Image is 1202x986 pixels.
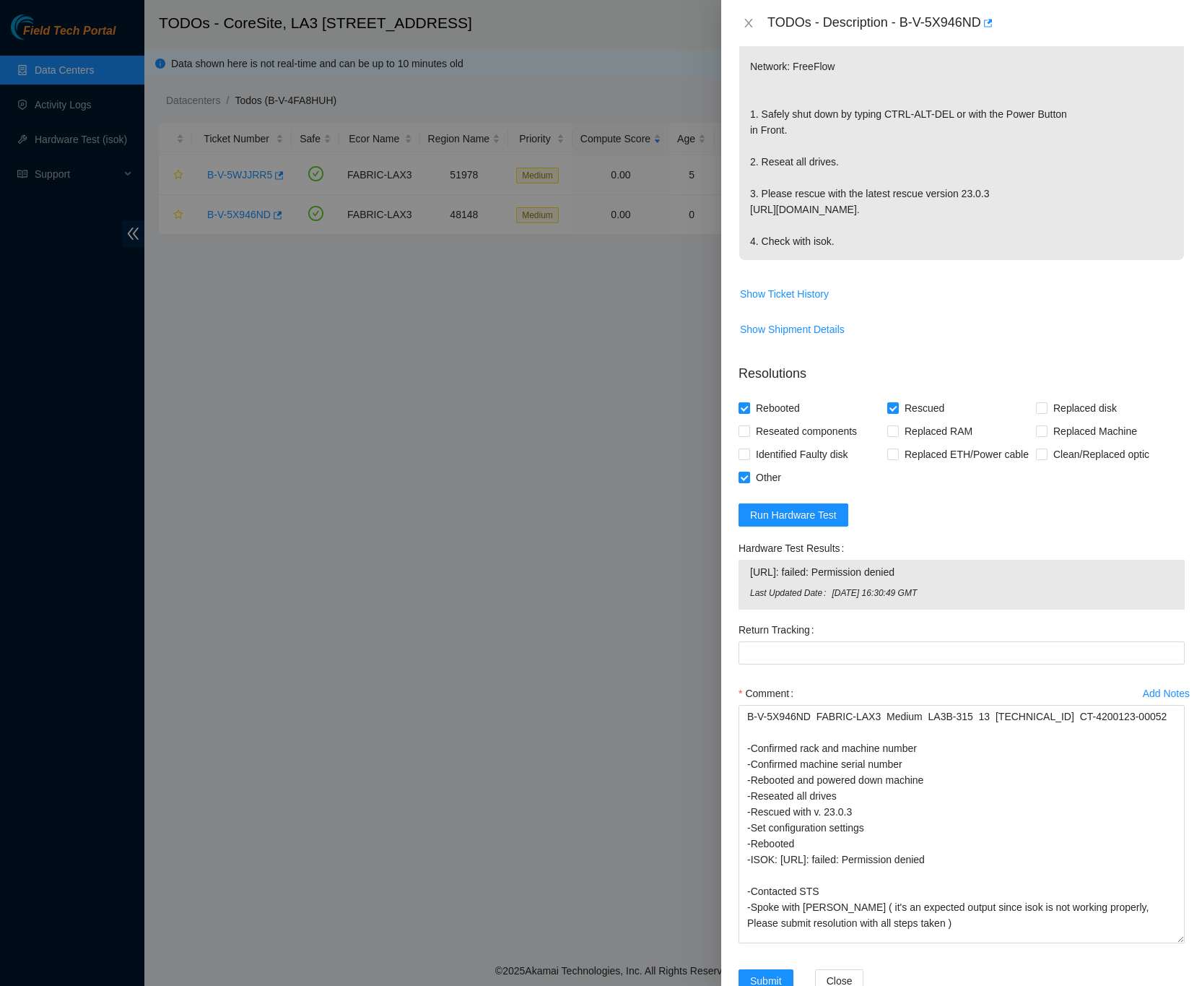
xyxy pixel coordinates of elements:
[832,587,1173,600] span: [DATE] 16:30:49 GMT
[1142,682,1190,705] button: Add Notes
[739,17,759,30] button: Close
[899,397,950,420] span: Rescued
[739,353,1185,384] p: Resolutions
[739,682,799,705] label: Comment
[767,12,1185,35] div: TODOs - Description - B-V-5X946ND
[739,705,1185,943] textarea: Comment
[1048,397,1123,420] span: Replaced disk
[750,443,854,466] span: Identified Faulty disk
[1048,420,1143,443] span: Replaced Machine
[1143,688,1190,699] div: Add Notes
[740,321,845,337] span: Show Shipment Details
[740,286,829,302] span: Show Ticket History
[739,537,850,560] label: Hardware Test Results
[739,318,845,341] button: Show Shipment Details
[743,17,754,29] span: close
[739,641,1185,665] input: Return Tracking
[899,420,978,443] span: Replaced RAM
[1048,443,1155,466] span: Clean/Replaced optic
[739,282,829,306] button: Show Ticket History
[750,397,806,420] span: Rebooted
[739,503,848,527] button: Run Hardware Test
[750,466,787,489] span: Other
[739,618,820,641] label: Return Tracking
[750,587,832,600] span: Last Updated Date
[750,507,837,523] span: Run Hardware Test
[750,420,863,443] span: Reseated components
[899,443,1035,466] span: Replaced ETH/Power cable
[750,564,1173,580] span: [URL]: failed: Permission denied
